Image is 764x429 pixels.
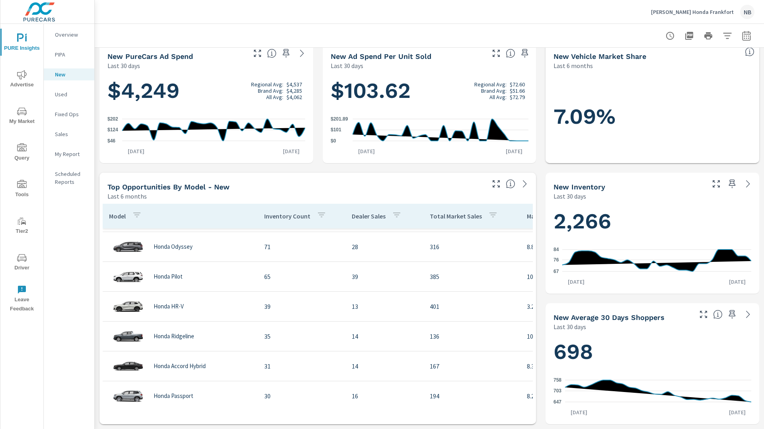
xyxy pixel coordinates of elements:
p: 14 [352,361,417,371]
h1: 7.09% [554,103,751,130]
a: See more details in report [296,47,308,60]
p: [DATE] [500,147,528,155]
h5: Top Opportunities by Model - New [107,183,230,191]
p: All Avg: [266,94,283,100]
p: Regional Avg: [251,81,283,88]
img: glamour [112,294,144,318]
p: 10.29% [527,331,596,341]
a: See more details in report [518,177,531,190]
div: Scheduled Reports [44,168,94,188]
text: 67 [554,269,559,274]
p: 401 [430,302,514,311]
p: Model [109,212,126,220]
h5: New Inventory [554,183,605,191]
img: glamour [112,235,144,259]
p: $51.66 [510,88,525,94]
button: Make Fullscreen [490,177,503,190]
p: 65 [264,272,339,281]
p: $4,062 [286,94,302,100]
p: Brand Avg: [258,88,283,94]
span: Save this to your personalized report [726,308,739,321]
p: 167 [430,361,514,371]
span: Tools [3,180,41,199]
p: Last 30 days [554,191,586,201]
h1: 698 [554,338,751,365]
p: [DATE] [565,408,593,416]
p: [DATE] [277,147,305,155]
div: New [44,68,94,80]
span: A rolling 30 day total of daily Shoppers on the dealership website, averaged over the selected da... [713,310,723,319]
button: Make Fullscreen [251,47,264,60]
text: $0 [331,138,336,144]
span: Query [3,143,41,163]
h1: $103.62 [331,77,528,104]
p: 8.38% [527,361,596,371]
p: 385 [430,272,514,281]
p: 3.24% [527,302,596,311]
img: glamour [112,354,144,378]
p: [DATE] [723,408,751,416]
p: Used [55,90,88,98]
p: Regional Avg: [474,81,507,88]
p: 8.25% [527,391,596,401]
button: Make Fullscreen [710,177,723,190]
p: 194 [430,391,514,401]
text: 76 [554,257,559,263]
p: 10.13% [527,272,596,281]
span: My Market [3,107,41,126]
p: My Report [55,150,88,158]
p: 39 [264,302,339,311]
p: Honda Ridgeline [154,333,194,340]
text: 647 [554,399,561,405]
p: 14 [352,331,417,341]
div: My Report [44,148,94,160]
text: $201.89 [331,116,348,122]
img: glamour [112,384,144,408]
p: Dealer Sales [352,212,386,220]
div: PIPA [44,49,94,60]
span: Tier2 [3,216,41,236]
p: Inventory Count [264,212,310,220]
span: Find the biggest opportunities within your model lineup by seeing how each model is selling in yo... [506,179,515,189]
p: [DATE] [562,278,590,286]
p: $4,285 [286,88,302,94]
p: Honda Passport [154,392,193,400]
text: $202 [107,116,118,122]
p: Brand Avg: [481,88,507,94]
p: Total Market Sales [430,212,482,220]
p: All Avg: [489,94,507,100]
p: Honda Accord Hybrid [154,363,206,370]
text: 758 [554,377,561,383]
p: Last 6 months [554,61,593,70]
p: 16 [352,391,417,401]
p: $4,537 [286,81,302,88]
h1: 2,266 [554,208,751,235]
p: $72.79 [510,94,525,100]
p: [DATE] [122,147,150,155]
p: Last 30 days [554,322,586,331]
p: PIPA [55,51,88,58]
span: Total cost of media for all PureCars channels for the selected dealership group over the selected... [267,49,277,58]
div: Used [44,88,94,100]
p: Sales [55,130,88,138]
p: Scheduled Reports [55,170,88,186]
p: Honda Odyssey [154,243,193,250]
p: [DATE] [723,278,751,286]
span: Average cost of advertising per each vehicle sold at the dealer over the selected date range. The... [506,49,515,58]
img: glamour [112,324,144,348]
div: nav menu [0,24,43,317]
span: Save this to your personalized report [726,177,739,190]
p: Last 30 days [331,61,363,70]
img: glamour [112,265,144,289]
p: $72.60 [510,81,525,88]
button: Print Report [700,28,716,44]
span: Dealer Sales within ZipCode / Total Market Sales. [Market = within dealer PMA (or 60 miles if no ... [745,47,754,57]
h5: New Vehicle Market Share [554,52,646,60]
p: [PERSON_NAME] Honda Frankfort [651,8,734,16]
p: Market Share [527,212,564,220]
p: 13 [352,302,417,311]
p: Overview [55,31,88,39]
p: 28 [352,242,417,252]
button: Make Fullscreen [490,47,503,60]
p: Last 30 days [107,61,140,70]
